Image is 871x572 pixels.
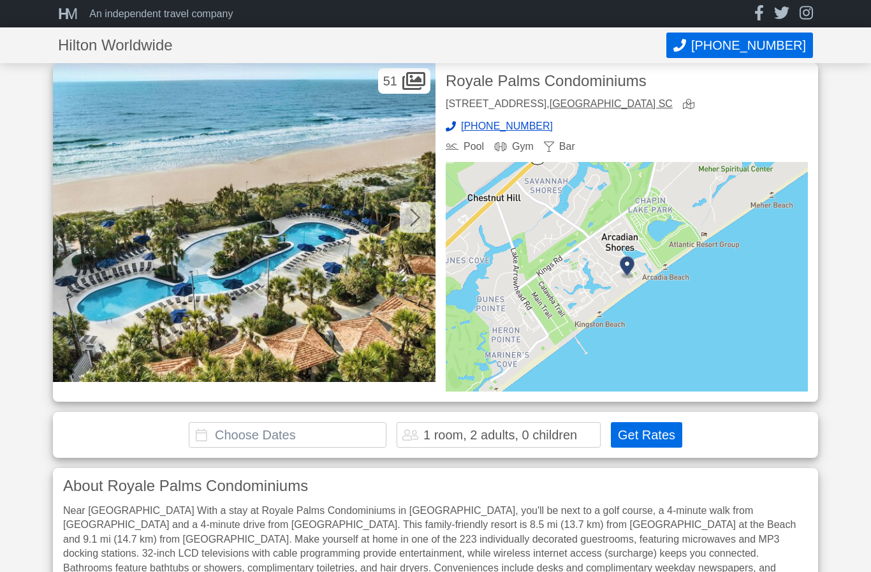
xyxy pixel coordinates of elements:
input: Choose Dates [189,422,386,448]
a: instagram [800,5,813,22]
span: [PHONE_NUMBER] [461,121,553,131]
img: Featured [53,63,435,382]
h3: About Royale Palms Condominiums [63,478,808,494]
a: HM [58,6,84,22]
span: [PHONE_NUMBER] [691,38,806,53]
div: Pool [446,142,484,152]
button: Call [666,33,813,58]
a: [GEOGRAPHIC_DATA] SC [550,98,673,109]
button: Get Rates [611,422,682,448]
span: M [65,5,74,22]
h1: Hilton Worldwide [58,38,666,53]
a: view map [683,99,699,111]
span: H [58,5,65,22]
div: An independent travel company [89,9,233,19]
div: Bar [544,142,575,152]
div: Gym [494,142,534,152]
div: [STREET_ADDRESS], [446,99,673,111]
div: 51 [378,68,430,94]
a: facebook [754,5,764,22]
img: Hilton Worldwide [58,68,109,119]
a: twitter [774,5,789,22]
h2: Royale Palms Condominiums [446,73,808,89]
div: 1 room, 2 adults, 0 children [423,429,577,441]
img: map [446,162,808,392]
